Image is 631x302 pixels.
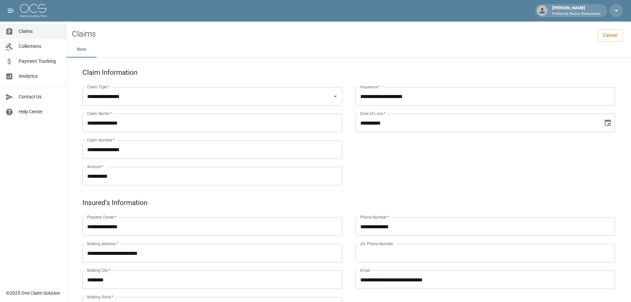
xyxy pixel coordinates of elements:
div: dynamic tabs [67,42,631,57]
label: Mailing State [87,294,113,300]
label: Claim Type [87,84,109,90]
span: Claims [19,28,61,35]
label: Date of Loss [360,111,385,116]
span: Payment Tracking [19,58,61,65]
img: ocs-logo-white-transparent.png [20,4,47,17]
h2: Claims [72,29,96,39]
p: Preferred Choice Restoration [552,11,600,17]
label: Email [360,267,370,273]
button: Open [331,92,340,101]
div: © 2025 One Claim Solution [6,290,60,296]
button: open drawer [4,4,17,17]
label: Claim Name [87,111,111,116]
label: Mailing Address [87,241,118,247]
span: Collections [19,43,61,50]
a: Cancel [598,29,623,42]
span: Contact Us [19,93,61,100]
button: New [67,42,96,57]
label: Phone Number [360,214,389,220]
div: [PERSON_NAME] [550,5,603,17]
label: Property Owner [87,214,117,220]
span: Help Center [19,108,61,115]
label: Claim Number [87,137,115,143]
label: Insurance [360,84,380,90]
label: Mailing City [87,267,111,273]
button: Choose date, selected date is Sep 19, 2025 [601,116,614,130]
span: Analytics [19,73,61,80]
label: Alt. Phone Number [360,241,393,247]
label: Amount [87,164,104,169]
